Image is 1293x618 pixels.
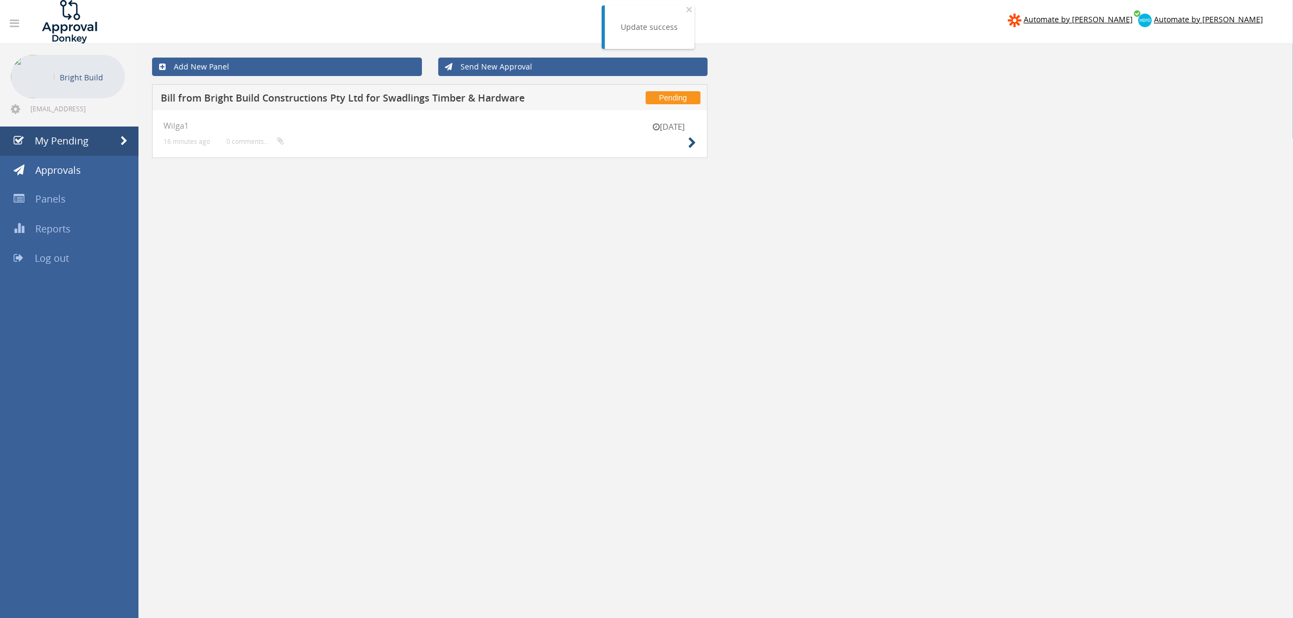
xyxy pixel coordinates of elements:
span: Automate by [PERSON_NAME] [1154,14,1263,24]
img: zapier-logomark.png [1008,14,1021,27]
h4: Wilga1 [163,121,696,130]
small: 0 comments... [226,137,284,146]
span: [EMAIL_ADDRESS][DOMAIN_NAME] [30,104,123,113]
span: Automate by [PERSON_NAME] [1024,14,1133,24]
a: Add New Panel [152,58,422,76]
div: Update success [621,22,678,33]
small: [DATE] [642,121,696,133]
img: xero-logo.png [1138,14,1152,27]
p: Bright Build [60,71,119,84]
span: Panels [35,192,66,205]
span: My Pending [35,134,89,147]
span: Pending [646,91,701,104]
a: Send New Approval [438,58,708,76]
span: × [686,2,693,17]
h5: Bill from Bright Build Constructions Pty Ltd for Swadlings Timber & Hardware [161,93,538,106]
span: Approvals [35,163,81,176]
span: Log out [35,251,69,264]
span: Reports [35,222,71,235]
small: 16 minutes ago [163,137,210,146]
